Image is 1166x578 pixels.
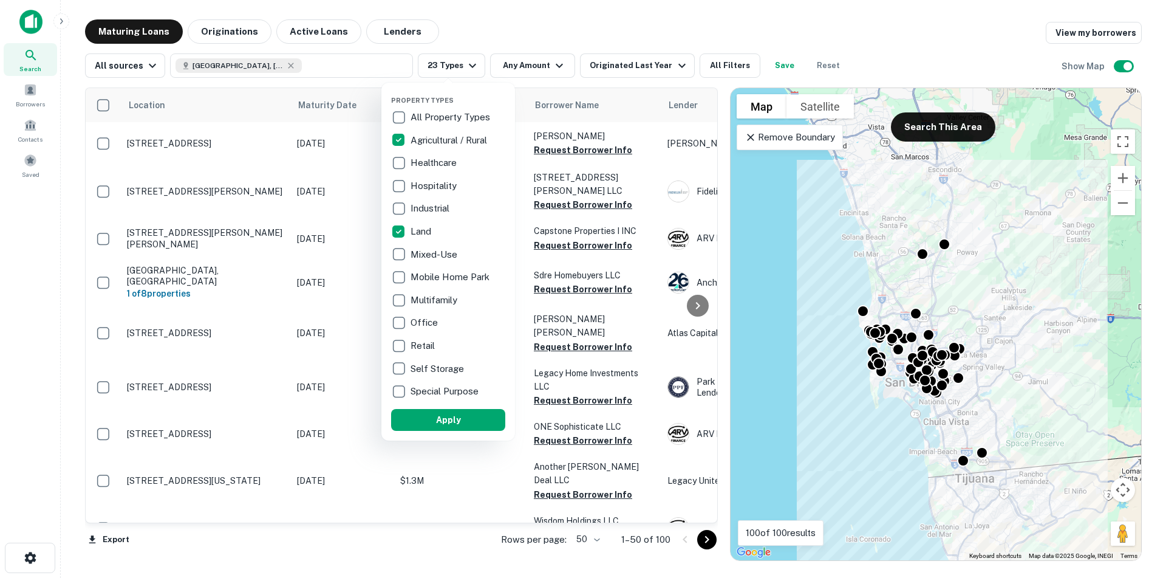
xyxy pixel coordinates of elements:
[411,339,437,353] p: Retail
[411,270,492,284] p: Mobile Home Park
[1105,481,1166,539] iframe: Chat Widget
[391,97,454,104] span: Property Types
[411,201,452,216] p: Industrial
[411,179,459,193] p: Hospitality
[411,362,466,376] p: Self Storage
[411,293,460,308] p: Multifamily
[411,224,434,239] p: Land
[411,110,493,125] p: All Property Types
[411,384,481,399] p: Special Purpose
[391,409,505,431] button: Apply
[411,315,440,330] p: Office
[411,156,459,170] p: Healthcare
[411,247,460,262] p: Mixed-Use
[411,133,489,148] p: Agricultural / Rural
